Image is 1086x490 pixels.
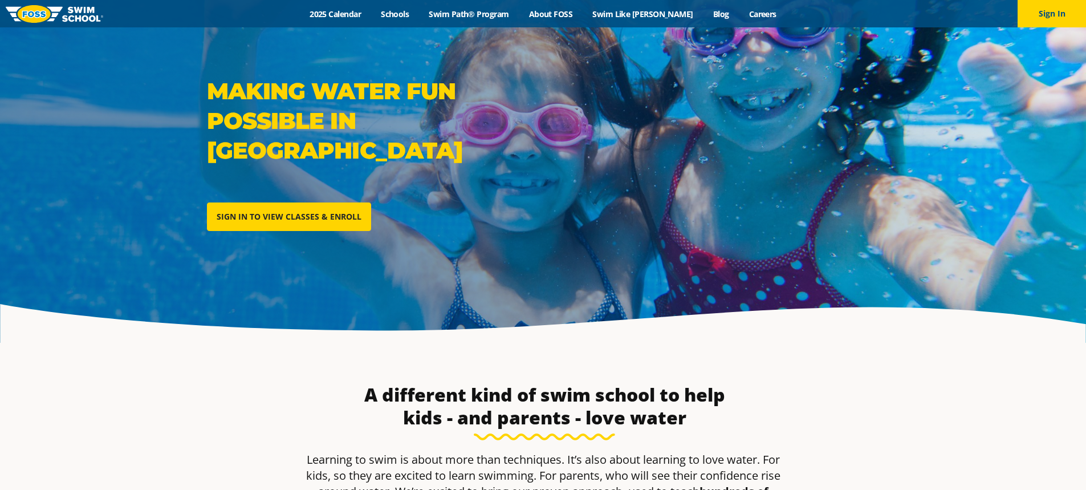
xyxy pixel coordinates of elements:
a: Blog [703,9,739,19]
p: Making water fun possible in [GEOGRAPHIC_DATA] [207,76,538,165]
a: Swim Path® Program [419,9,519,19]
a: About FOSS [519,9,583,19]
a: Schools [371,9,419,19]
img: FOSS Swim School Logo [6,5,103,23]
a: SIGN IN TO VIEW CLASSES & ENROLL [207,203,371,231]
a: Careers [739,9,786,19]
h3: A different kind of swim school to help kids - and parents - love water [345,383,744,429]
a: 2025 Calendar [300,9,371,19]
a: Swim Like [PERSON_NAME] [583,9,703,19]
